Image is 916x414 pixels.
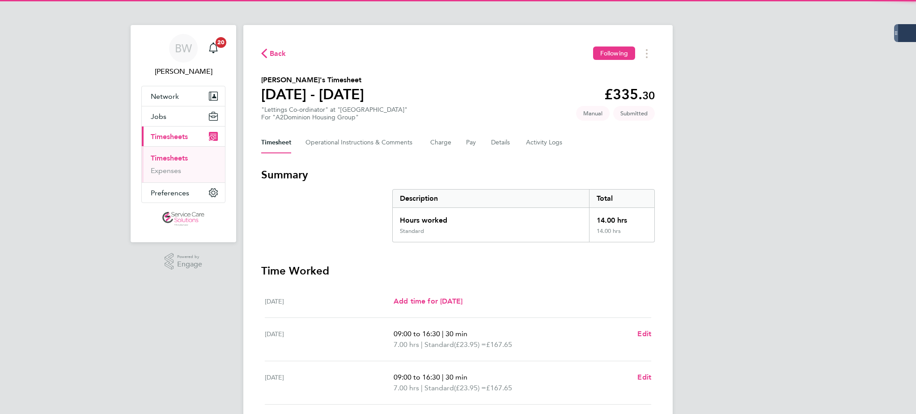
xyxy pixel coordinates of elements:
[639,46,655,60] button: Timesheets Menu
[261,264,655,278] h3: Time Worked
[421,340,423,349] span: |
[637,372,651,383] a: Edit
[600,49,628,57] span: Following
[265,372,394,393] div: [DATE]
[265,296,394,307] div: [DATE]
[445,373,467,381] span: 30 min
[261,168,655,182] h3: Summary
[142,106,225,126] button: Jobs
[637,373,651,381] span: Edit
[526,132,564,153] button: Activity Logs
[141,66,225,77] span: Bethany Wiles
[637,330,651,338] span: Edit
[165,253,203,270] a: Powered byEngage
[642,89,655,102] span: 30
[442,373,444,381] span: |
[141,34,225,77] a: BW[PERSON_NAME]
[265,329,394,350] div: [DATE]
[261,132,291,153] button: Timesheet
[466,132,477,153] button: Pay
[454,340,486,349] span: (£23.95) =
[593,46,635,60] button: Following
[424,383,454,393] span: Standard
[216,37,226,48] span: 20
[151,189,189,197] span: Preferences
[393,208,589,228] div: Hours worked
[424,339,454,350] span: Standard
[445,330,467,338] span: 30 min
[142,183,225,203] button: Preferences
[394,296,462,307] a: Add time for [DATE]
[175,42,192,54] span: BW
[270,48,286,59] span: Back
[454,384,486,392] span: (£23.95) =
[430,132,452,153] button: Charge
[261,75,364,85] h2: [PERSON_NAME]'s Timesheet
[131,25,236,242] nav: Main navigation
[394,297,462,305] span: Add time for [DATE]
[177,253,202,261] span: Powered by
[261,85,364,103] h1: [DATE] - [DATE]
[394,340,419,349] span: 7.00 hrs
[576,106,610,121] span: This timesheet was manually created.
[394,373,440,381] span: 09:00 to 16:30
[393,190,589,207] div: Description
[151,92,179,101] span: Network
[261,106,407,121] div: "Lettings Co-ordinator" at "[GEOGRAPHIC_DATA]"
[151,166,181,175] a: Expenses
[442,330,444,338] span: |
[589,228,654,242] div: 14.00 hrs
[392,189,655,242] div: Summary
[162,212,204,226] img: servicecare-logo-retina.png
[486,384,512,392] span: £167.65
[305,132,416,153] button: Operational Instructions & Comments
[177,261,202,268] span: Engage
[613,106,655,121] span: This timesheet is Submitted.
[589,190,654,207] div: Total
[142,146,225,182] div: Timesheets
[151,154,188,162] a: Timesheets
[142,127,225,146] button: Timesheets
[204,34,222,63] a: 20
[604,86,655,103] app-decimal: £335.
[589,208,654,228] div: 14.00 hrs
[400,228,424,235] div: Standard
[394,384,419,392] span: 7.00 hrs
[141,212,225,226] a: Go to home page
[261,48,286,59] button: Back
[421,384,423,392] span: |
[261,114,407,121] div: For "A2Dominion Housing Group"
[151,132,188,141] span: Timesheets
[486,340,512,349] span: £167.65
[151,112,166,121] span: Jobs
[637,329,651,339] a: Edit
[142,86,225,106] button: Network
[394,330,440,338] span: 09:00 to 16:30
[491,132,512,153] button: Details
